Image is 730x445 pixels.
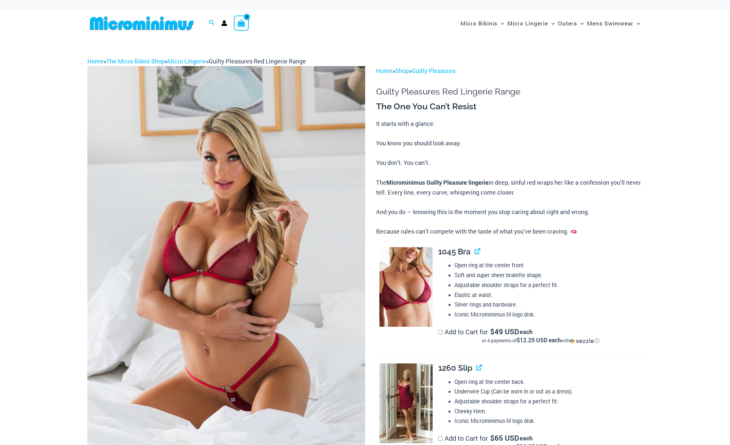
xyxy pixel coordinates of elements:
input: Add to Cart for$49 USD eachor 4 payments of$12.25 USD eachwithSezzle Click to learn more about Se... [438,330,443,334]
a: Account icon link [221,20,227,26]
a: OutersMenu ToggleMenu Toggle [556,13,585,33]
b: Microminimus Guilty Pleasure lingerie [386,178,489,186]
li: Cheeky Hem. [454,406,643,416]
span: each [520,328,533,335]
li: Iconic Microminimus M logo disk. [454,416,643,426]
label: Add to Cart for [438,327,643,344]
span: 65 USD [490,435,519,441]
h3: The One You Can’t Resist [376,101,643,112]
img: Guilty Pleasures Red 1045 Bra [379,247,433,327]
a: Shop [395,67,409,75]
li: Soft and super sheer bralette shape. [454,270,643,280]
span: 49 USD [490,328,519,335]
span: » » » [87,57,306,65]
span: Menu Toggle [633,15,640,32]
span: 1260 Slip [438,363,472,373]
span: $ [490,433,494,443]
span: $ [490,327,494,336]
span: $12.25 USD each [517,336,561,344]
span: Mens Swimwear [587,15,633,32]
input: Add to Cart for$65 USD eachor 4 payments of$16.25 USD eachwithSezzle Click to learn more about Se... [438,436,443,441]
img: Sezzle [570,338,594,344]
li: Underwire Cup (Can be worn in or out as a dress). [454,387,643,396]
li: Adjustable shoulder straps for a perfect fit. [454,280,643,290]
a: Search icon link [209,19,215,27]
li: Iconic Microminimus M logo disk. [454,310,643,319]
a: Home [376,67,392,75]
li: Open ring at the center back. [454,377,643,387]
span: Micro Lingerie [507,15,548,32]
img: MM SHOP LOGO FLAT [87,16,196,31]
li: Elastic at waist. [454,290,643,300]
li: Adjustable shoulder straps for a perfect fit. [454,396,643,406]
a: Guilty Pleasures [412,67,455,75]
div: or 4 payments of with [438,337,643,344]
p: It starts with a glance. You know you should look away. You don’t. You can’t.. The in deep, sinfu... [376,119,643,237]
span: each [520,435,533,441]
a: View Shopping Cart, empty [234,16,249,31]
span: Menu Toggle [548,15,555,32]
span: Guilty Pleasures Red Lingerie Range [209,57,306,65]
img: Guilty Pleasures Red 1260 Slip [379,363,433,443]
span: Outers [558,15,577,32]
a: Micro LingerieMenu ToggleMenu Toggle [506,13,556,33]
div: or 4 payments of$12.25 USD eachwithSezzle Click to learn more about Sezzle [438,337,643,344]
a: The Micro Bikini Shop [106,57,165,65]
li: Open ring at the center front [454,260,643,270]
a: Micro BikinisMenu ToggleMenu Toggle [459,13,506,33]
a: Micro Lingerie [167,57,206,65]
span: 1045 Bra [438,247,471,256]
li: Silver rings and hardware. [454,300,643,310]
span: Menu Toggle [577,15,584,32]
span: Micro Bikinis [460,15,497,32]
span: Menu Toggle [497,15,504,32]
p: > > [376,66,643,76]
h1: Guilty Pleasures Red Lingerie Range [376,87,643,97]
nav: Site Navigation [458,12,643,34]
a: Home [87,57,104,65]
a: Mens SwimwearMenu ToggleMenu Toggle [585,13,642,33]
